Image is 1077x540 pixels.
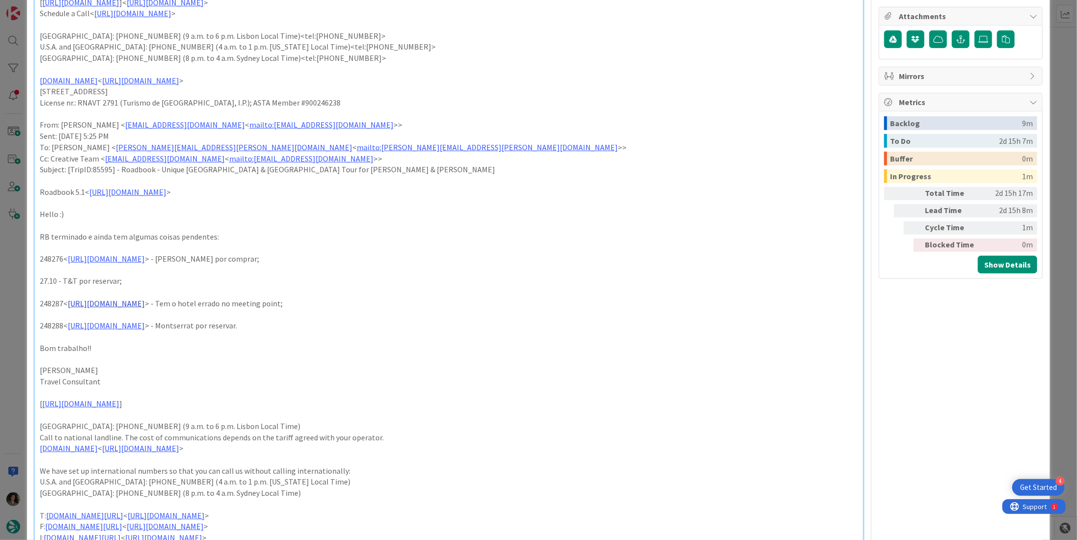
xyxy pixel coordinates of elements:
p: 248287< > - Tem o hotel errado no meeting point; [40,298,858,309]
p: < > [40,443,858,454]
div: Get Started [1020,483,1057,492]
p: Roadbook 5.1< > [40,187,858,198]
a: [DOMAIN_NAME] [40,76,98,85]
p: [GEOGRAPHIC_DATA]: [PHONE_NUMBER] (8 p.m. to 4 a.m. Sydney Local Time)<tel:[PHONE_NUMBER]> [40,53,858,64]
a: [URL][DOMAIN_NAME] [102,443,179,453]
div: 1m [1022,169,1033,183]
a: [DOMAIN_NAME][URL] [45,521,122,531]
div: Lead Time [925,204,979,217]
a: [PERSON_NAME][EMAIL_ADDRESS][PERSON_NAME][DOMAIN_NAME] [116,142,352,152]
div: Open Get Started checklist, remaining modules: 4 [1012,479,1065,496]
div: 0m [983,239,1033,252]
a: mailto:[EMAIL_ADDRESS][DOMAIN_NAME] [249,120,394,130]
p: RB terminado e ainda tem algumas coisas pendentes: [40,231,858,243]
p: Hello :) [40,209,858,220]
p: 27.10 - T&T por reservar; [40,275,858,287]
a: [URL][DOMAIN_NAME] [94,8,171,18]
span: Attachments [899,10,1024,22]
p: [ ] [40,398,858,409]
a: [URL][DOMAIN_NAME] [127,521,204,531]
div: Buffer [890,152,1022,165]
p: Schedule a Call< > [40,8,858,19]
p: Call to national landline. The cost of communications depends on the tariff agreed with your oper... [40,432,858,443]
div: To Do [890,134,999,148]
p: < > [40,75,858,86]
div: 2d 15h 7m [999,134,1033,148]
a: mailto:[EMAIL_ADDRESS][DOMAIN_NAME] [229,154,373,163]
div: 2d 15h 8m [983,204,1033,217]
p: Bom trabalho!! [40,343,858,354]
p: Sent: [DATE] 5:25 PM [40,131,858,142]
p: 248288< > - Montserrat por reservar. [40,320,858,331]
div: 4 [1056,477,1065,486]
a: [URL][DOMAIN_NAME] [102,76,179,85]
p: [GEOGRAPHIC_DATA]: [PHONE_NUMBER] (9 a.m. to 6 p.m. Lisbon Local Time)<tel:[PHONE_NUMBER]> [40,30,858,42]
div: Blocked Time [925,239,979,252]
p: T: < > [40,510,858,521]
a: [URL][DOMAIN_NAME] [42,399,119,408]
p: F: < > [40,521,858,532]
div: In Progress [890,169,1022,183]
div: 2d 15h 17m [983,187,1033,200]
div: 1m [983,221,1033,235]
p: Subject: [TripID:85595] - Roadbook - Unique [GEOGRAPHIC_DATA] & [GEOGRAPHIC_DATA] Tour for [PERSO... [40,164,858,175]
p: License nr.: RNAVT 2791 (Turismo de [GEOGRAPHIC_DATA], I.P.); ASTA Member #900246238 [40,97,858,108]
div: 9m [1022,116,1033,130]
a: [URL][DOMAIN_NAME] [128,511,205,520]
a: [EMAIL_ADDRESS][DOMAIN_NAME] [125,120,245,130]
div: 1 [51,4,53,12]
p: [GEOGRAPHIC_DATA]: [PHONE_NUMBER] (8 p.m. to 4 a.m. Sydney Local Time) [40,487,858,499]
a: [DOMAIN_NAME][URL] [46,511,123,520]
span: Support [21,1,45,13]
a: [URL][DOMAIN_NAME] [68,321,145,330]
p: To: [PERSON_NAME] < < >> [40,142,858,153]
div: Cycle Time [925,221,979,235]
p: [PERSON_NAME] [40,365,858,376]
div: 0m [1022,152,1033,165]
a: mailto:[PERSON_NAME][EMAIL_ADDRESS][PERSON_NAME][DOMAIN_NAME] [357,142,618,152]
p: [GEOGRAPHIC_DATA]: [PHONE_NUMBER] (9 a.m. to 6 p.m. Lisbon Local Time) [40,421,858,432]
p: Cc: Creative Team < < >> [40,153,858,164]
a: [URL][DOMAIN_NAME] [68,254,145,264]
p: U.S.A. and [GEOGRAPHIC_DATA]: [PHONE_NUMBER] (4 a.m. to 1 p.m. [US_STATE] Local Time) [40,476,858,487]
p: We have set up international numbers so that you can call us without calling internationally: [40,465,858,477]
a: [EMAIL_ADDRESS][DOMAIN_NAME] [105,154,225,163]
a: [URL][DOMAIN_NAME] [68,298,145,308]
span: Metrics [899,96,1024,108]
div: Total Time [925,187,979,200]
p: [STREET_ADDRESS] [40,86,858,97]
p: U.S.A. and [GEOGRAPHIC_DATA]: [PHONE_NUMBER] (4 a.m. to 1 p.m. [US_STATE] Local Time)<tel:[PHONE_... [40,41,858,53]
p: Travel Consultant [40,376,858,387]
p: 248276< > - [PERSON_NAME] por comprar; [40,253,858,265]
button: Show Details [978,256,1037,273]
a: [URL][DOMAIN_NAME] [89,187,166,197]
span: Mirrors [899,70,1024,82]
div: Backlog [890,116,1022,130]
p: From: [PERSON_NAME] < < >> [40,119,858,131]
a: [DOMAIN_NAME] [40,443,98,453]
